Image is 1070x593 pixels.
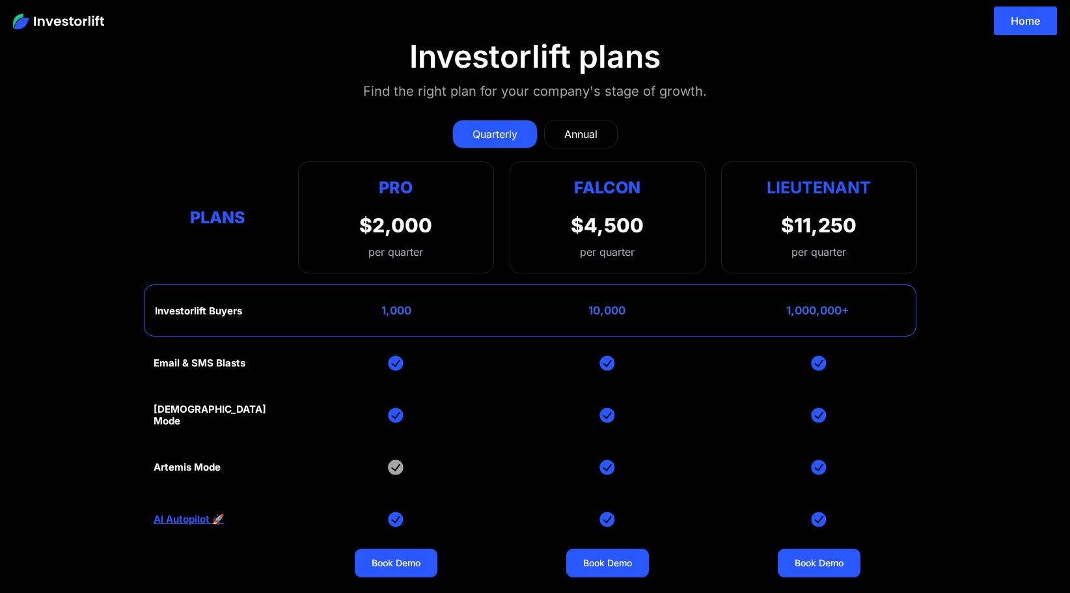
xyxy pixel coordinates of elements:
[359,244,432,260] div: per quarter
[409,38,661,76] div: Investorlift plans
[381,304,411,317] div: 1,000
[154,514,225,525] a: AI Autopilot 🚀
[778,549,860,577] a: Book Demo
[580,244,635,260] div: per quarter
[574,175,640,200] div: Falcon
[355,549,437,577] a: Book Demo
[781,214,857,237] div: $11,250
[359,175,432,200] div: Pro
[154,204,283,230] div: Plans
[786,304,849,317] div: 1,000,000+
[154,404,283,427] div: [DEMOGRAPHIC_DATA] Mode
[791,244,846,260] div: per quarter
[154,462,221,473] div: Artemis Mode
[571,214,644,237] div: $4,500
[359,214,432,237] div: $2,000
[473,126,517,142] div: Quarterly
[588,304,625,317] div: 10,000
[564,126,597,142] div: Annual
[566,549,649,577] a: Book Demo
[155,305,242,317] div: Investorlift Buyers
[767,178,871,197] strong: Lieutenant
[363,81,707,102] div: Find the right plan for your company's stage of growth.
[154,357,245,369] div: Email & SMS Blasts
[994,7,1057,35] a: Home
